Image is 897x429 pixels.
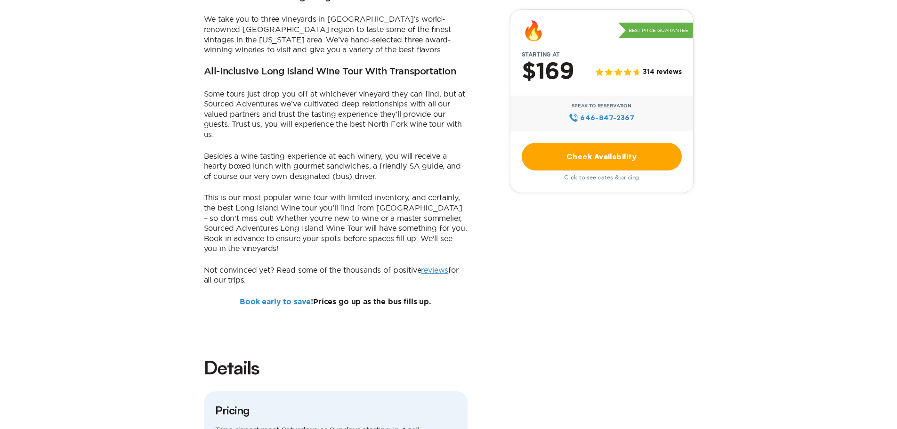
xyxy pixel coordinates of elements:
h3: Pricing [215,403,456,418]
p: Best Price Guarantee [618,23,693,39]
a: Check Availability [522,143,682,170]
p: This is our most popular wine tour with limited inventory, and certainly, the best Long Island Wi... [204,193,468,254]
p: We take you to three vineyards in [GEOGRAPHIC_DATA]’s world-renowned [GEOGRAPHIC_DATA] region to ... [204,14,468,55]
span: Speak to Reservation [572,103,631,109]
a: 646‍-847‍-2367 [569,113,634,123]
div: 🔥 [522,21,545,40]
p: Not convinced yet? Read some of the thousands of positive for all our trips. [204,265,468,285]
b: Prices go up as the bus fills up. [240,298,431,306]
h3: All-Inclusive Long Island Wine Tour With Transportation [204,66,456,78]
h2: $169 [522,60,574,84]
a: reviews [421,266,448,274]
a: Book early to save! [240,298,313,306]
h2: Details [204,355,468,380]
span: Starting at [510,51,571,58]
span: 314 reviews [643,69,681,77]
p: Some tours just drop you off at whichever vineyard they can find, but at Sourced Adventures we’ve... [204,89,468,140]
span: 646‍-847‍-2367 [580,113,634,123]
p: Besides a wine tasting experience at each winery, you will receive a hearty boxed lunch with gour... [204,151,468,182]
span: Click to see dates & pricing [564,174,639,181]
